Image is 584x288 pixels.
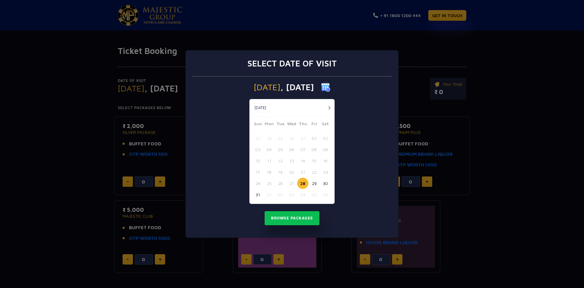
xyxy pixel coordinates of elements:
button: 09 [320,144,331,155]
button: 10 [252,155,263,166]
button: 14 [297,155,308,166]
button: 20 [286,166,297,178]
button: 12 [275,155,286,166]
span: Sat [320,120,331,129]
button: 30 [320,178,331,189]
button: 11 [263,155,275,166]
span: Wed [286,120,297,129]
h3: Select date of visit [247,58,337,69]
button: 15 [308,155,320,166]
button: 26 [275,178,286,189]
button: 04 [263,144,275,155]
button: 28 [297,178,308,189]
span: Fri [308,120,320,129]
button: 25 [263,178,275,189]
button: 02 [320,133,331,144]
button: 05 [308,189,320,200]
button: 08 [308,144,320,155]
span: Sun [252,120,263,129]
button: 18 [263,166,275,178]
button: 02 [275,189,286,200]
span: , [DATE] [280,83,314,91]
span: Thu [297,120,308,129]
button: [DATE] [251,103,269,112]
button: 03 [286,189,297,200]
button: 05 [275,144,286,155]
button: 31 [297,133,308,144]
button: 30 [286,133,297,144]
button: 03 [252,144,263,155]
button: 31 [252,189,263,200]
button: 23 [320,166,331,178]
button: 07 [297,144,308,155]
button: 28 [263,133,275,144]
button: 22 [308,166,320,178]
span: Tue [275,120,286,129]
img: calender icon [321,83,330,92]
button: 01 [308,133,320,144]
span: Mon [263,120,275,129]
button: 27 [286,178,297,189]
button: Browse Packages [265,211,319,225]
button: 13 [286,155,297,166]
button: 29 [275,133,286,144]
button: 19 [275,166,286,178]
button: 17 [252,166,263,178]
button: 29 [308,178,320,189]
button: 01 [263,189,275,200]
button: 06 [286,144,297,155]
button: 04 [297,189,308,200]
button: 24 [252,178,263,189]
button: 21 [297,166,308,178]
button: 06 [320,189,331,200]
button: 27 [252,133,263,144]
span: [DATE] [254,83,280,91]
button: 16 [320,155,331,166]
